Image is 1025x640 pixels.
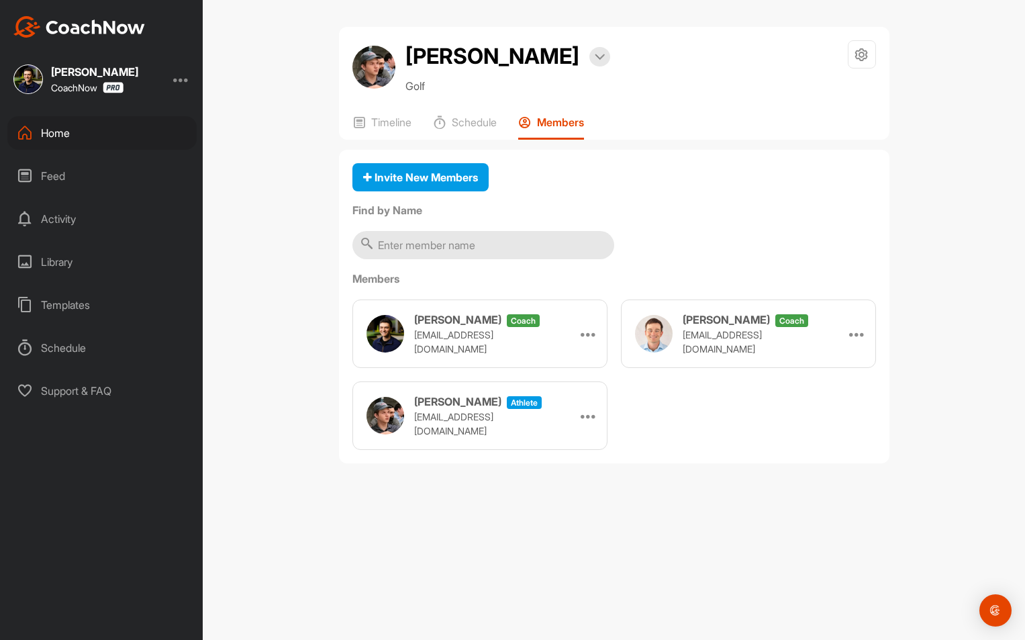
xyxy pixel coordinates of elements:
h3: [PERSON_NAME] [414,312,501,328]
div: Library [7,245,197,279]
label: Find by Name [352,202,876,218]
h3: [PERSON_NAME] [683,312,770,328]
p: Timeline [371,116,411,129]
p: [EMAIL_ADDRESS][DOMAIN_NAME] [414,410,548,438]
span: coach [775,314,808,327]
h3: [PERSON_NAME] [414,394,501,410]
div: Templates [7,288,197,322]
div: [PERSON_NAME] [51,66,138,77]
input: Enter member name [352,231,614,259]
img: user [635,315,673,353]
img: user [367,315,404,353]
h2: [PERSON_NAME] [405,40,579,73]
div: Open Intercom Messenger [979,594,1012,627]
span: coach [507,314,540,327]
span: athlete [507,396,542,409]
label: Members [352,271,876,287]
p: Members [537,116,584,129]
p: Golf [405,78,610,94]
p: [EMAIL_ADDRESS][DOMAIN_NAME] [414,328,548,356]
img: user [367,397,404,435]
img: CoachNow Pro [103,82,124,93]
div: Home [7,116,197,150]
div: CoachNow [51,82,124,93]
img: avatar [352,46,395,89]
div: Activity [7,202,197,236]
p: Schedule [452,116,497,129]
img: square_49fb5734a34dfb4f485ad8bdc13d6667.jpg [13,64,43,94]
span: Invite New Members [363,171,478,184]
div: Schedule [7,331,197,365]
img: CoachNow [13,16,145,38]
div: Feed [7,159,197,193]
p: [EMAIL_ADDRESS][DOMAIN_NAME] [683,328,817,356]
img: arrow-down [595,54,605,60]
div: Support & FAQ [7,374,197,408]
button: Invite New Members [352,163,489,192]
